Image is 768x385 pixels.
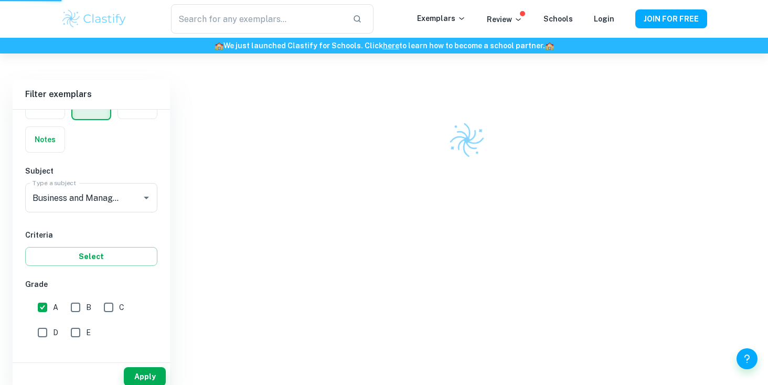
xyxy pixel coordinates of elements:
[543,15,573,23] a: Schools
[635,9,707,28] button: JOIN FOR FREE
[53,327,58,338] span: D
[33,178,76,187] label: Type a subject
[25,229,157,241] h6: Criteria
[2,40,766,51] h6: We just launched Clastify for Schools. Click to learn how to become a school partner.
[13,80,170,109] h6: Filter exemplars
[545,41,554,50] span: 🏫
[25,279,157,290] h6: Grade
[446,119,488,161] img: Clastify logo
[737,348,758,369] button: Help and Feedback
[139,190,154,205] button: Open
[171,4,344,34] input: Search for any exemplars...
[86,302,91,313] span: B
[487,14,522,25] p: Review
[25,165,157,177] h6: Subject
[119,302,124,313] span: C
[26,127,65,152] button: Notes
[53,302,58,313] span: A
[215,41,223,50] span: 🏫
[61,8,127,29] img: Clastify logo
[86,327,91,338] span: E
[383,41,399,50] a: here
[25,356,157,367] h6: Session
[594,15,614,23] a: Login
[25,247,157,266] button: Select
[417,13,466,24] p: Exemplars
